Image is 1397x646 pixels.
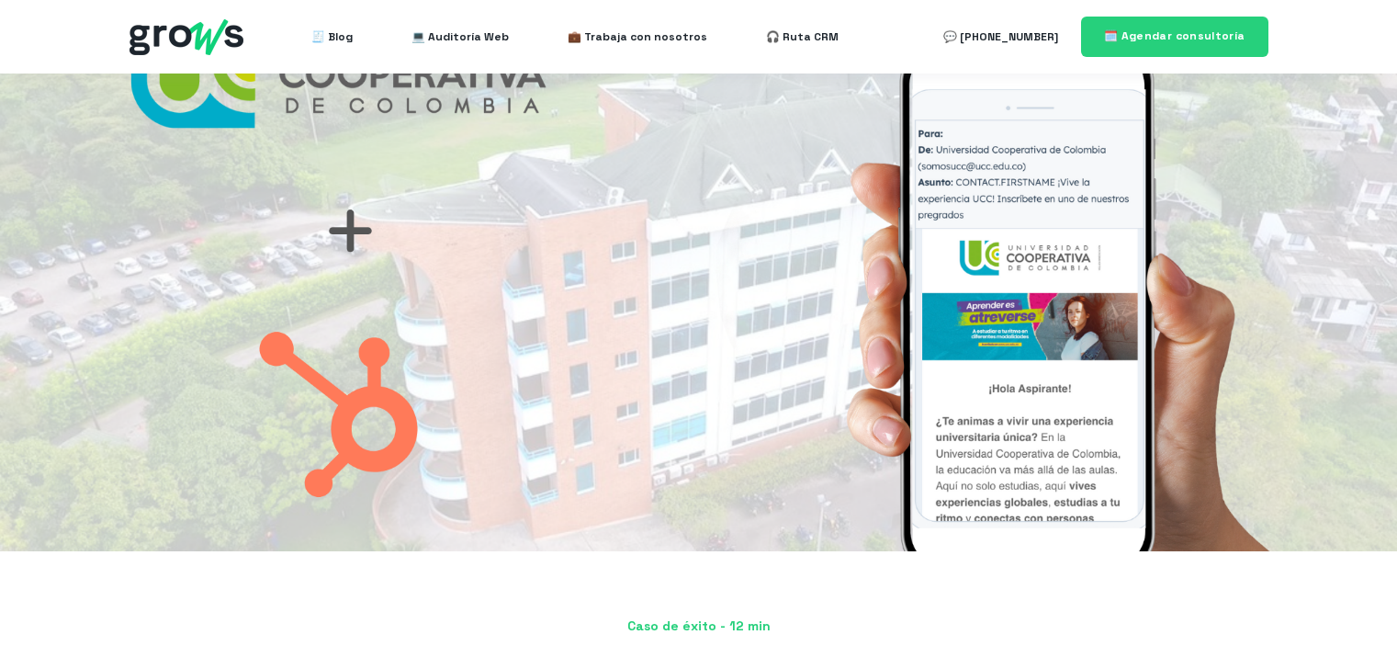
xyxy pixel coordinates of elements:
[1081,17,1268,56] a: 🗓️ Agendar consultoría
[568,18,707,55] a: 💼 Trabaja con nosotros
[766,18,839,55] a: 🎧 Ruta CRM
[943,18,1058,55] a: 💬 [PHONE_NUMBER]
[130,618,1268,636] span: Caso de éxito - 12 min
[130,19,243,55] img: grows - hubspot
[1104,28,1245,43] span: 🗓️ Agendar consultoría
[311,18,353,55] a: 🧾 Blog
[411,18,509,55] a: 💻 Auditoría Web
